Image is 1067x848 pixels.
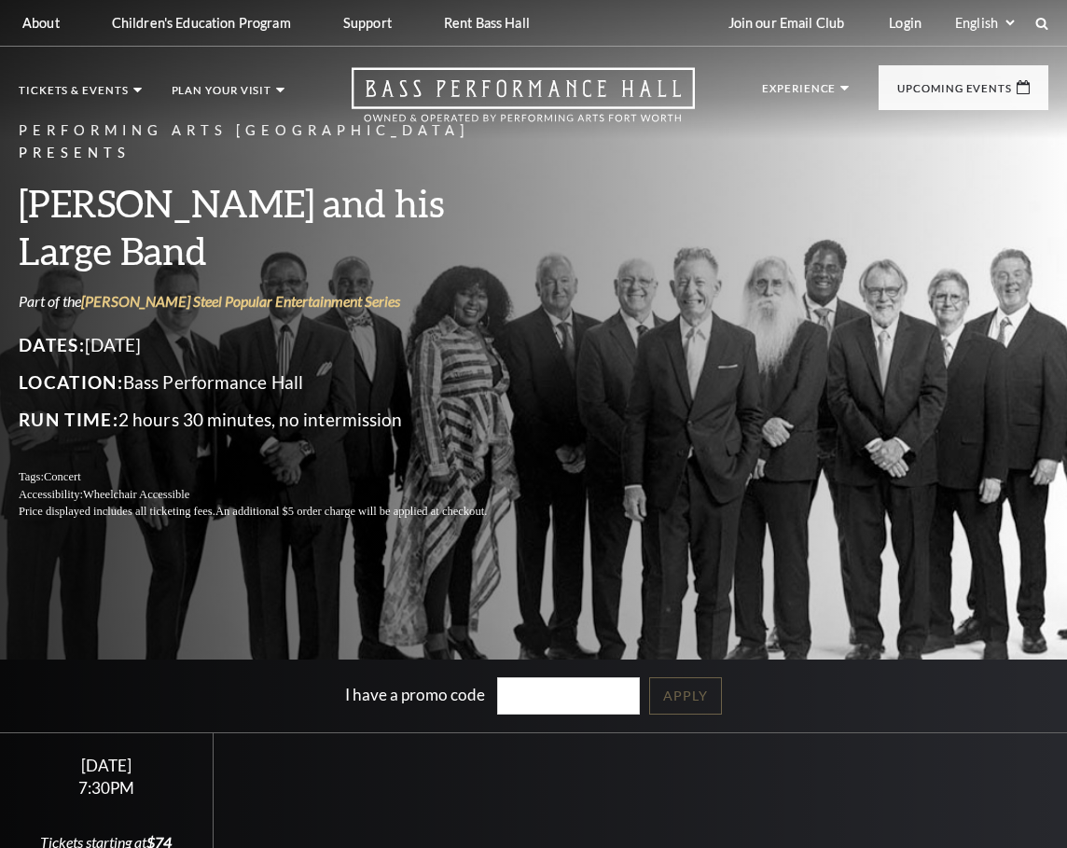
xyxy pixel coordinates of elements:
select: Select: [951,14,1018,32]
p: Children's Education Program [112,15,291,31]
span: Location: [19,371,123,393]
p: Rent Bass Hall [444,15,530,31]
p: Accessibility: [19,486,532,504]
div: [DATE] [22,756,190,775]
p: Tags: [19,468,532,486]
p: Support [343,15,392,31]
p: Price displayed includes all ticketing fees. [19,503,532,521]
p: Bass Performance Hall [19,368,532,397]
p: 2 hours 30 minutes, no intermission [19,405,532,435]
p: Tickets & Events [19,85,129,105]
span: Wheelchair Accessible [83,488,189,501]
p: Plan Your Visit [172,85,272,105]
p: Performing Arts [GEOGRAPHIC_DATA] Presents [19,119,532,166]
span: Dates: [19,334,85,355]
span: Concert [44,470,81,483]
p: Part of the [19,291,532,312]
label: I have a promo code [345,684,485,703]
h3: [PERSON_NAME] and his Large Band [19,179,532,274]
p: About [22,15,60,31]
span: Run Time: [19,409,118,430]
div: 7:30PM [22,780,190,796]
p: Upcoming Events [897,83,1012,104]
span: An additional $5 order charge will be applied at checkout. [215,505,487,518]
a: [PERSON_NAME] Steel Popular Entertainment Series [81,292,400,310]
p: [DATE] [19,330,532,360]
p: Experience [762,83,836,104]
